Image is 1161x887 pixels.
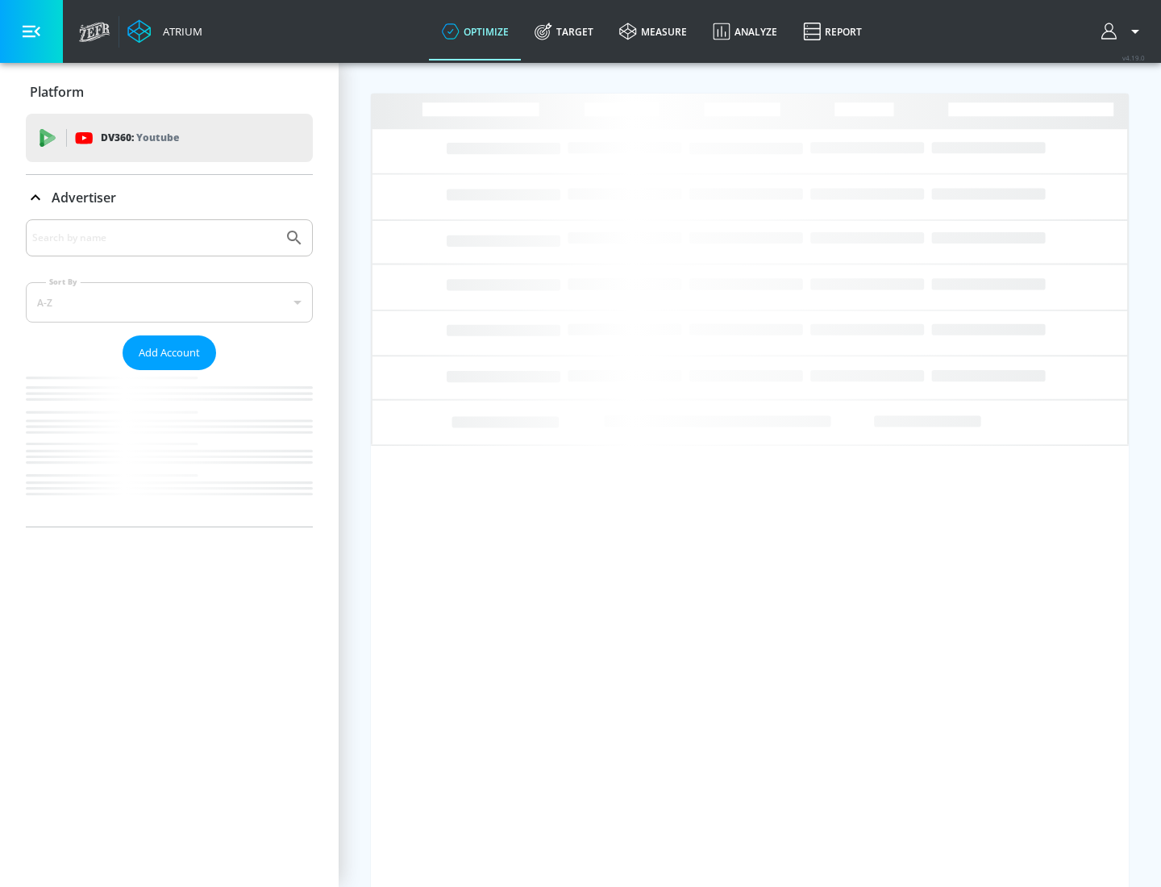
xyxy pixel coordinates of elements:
button: Add Account [123,335,216,370]
label: Sort By [46,277,81,287]
div: DV360: Youtube [26,114,313,162]
a: optimize [429,2,522,60]
div: Advertiser [26,219,313,527]
input: Search by name [32,227,277,248]
p: Advertiser [52,189,116,206]
p: DV360: [101,129,179,147]
div: Platform [26,69,313,115]
p: Platform [30,83,84,101]
div: A-Z [26,282,313,323]
div: Atrium [156,24,202,39]
a: Atrium [127,19,202,44]
nav: list of Advertiser [26,370,313,527]
a: Analyze [700,2,790,60]
a: Report [790,2,875,60]
div: Advertiser [26,175,313,220]
a: Target [522,2,606,60]
span: Add Account [139,344,200,362]
span: v 4.19.0 [1122,53,1145,62]
p: Youtube [136,129,179,146]
a: measure [606,2,700,60]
